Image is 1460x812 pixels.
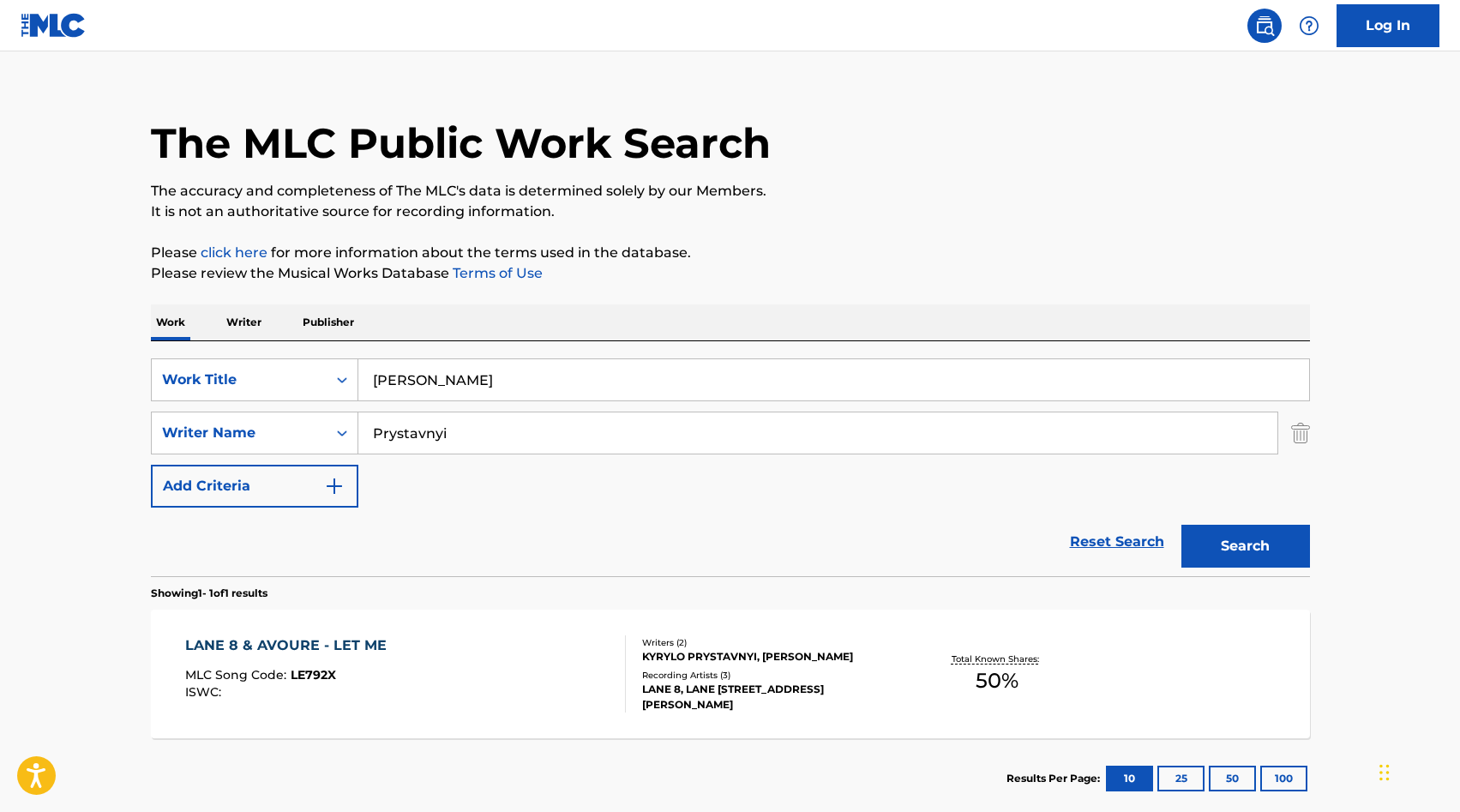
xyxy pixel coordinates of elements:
[1106,766,1153,791] button: 10
[185,667,291,683] span: MLC Song Code :
[21,13,87,38] img: MLC Logo
[1337,4,1439,47] a: Log In
[1254,15,1275,36] img: search
[151,610,1310,738] a: LANE 8 & AVOURE - LET MEMLC Song Code:LE792XISWC:Writers (2)KYRYLO PRYSTAVNYI, [PERSON_NAME]Recor...
[162,370,316,390] div: Work Title
[642,649,901,665] div: KYRYLO PRYSTAVNYI, [PERSON_NAME]
[291,667,336,683] span: LE792X
[1157,766,1205,791] button: 25
[151,201,1310,222] p: It is not an authoritative source for recording information.
[324,476,345,496] img: 9d2ae6d4665cec9f34b9.svg
[151,243,1310,263] p: Please for more information about the terms used in the database.
[1181,525,1310,568] button: Search
[151,263,1310,284] p: Please review the Musical Works Database
[297,304,359,340] p: Publisher
[642,682,901,713] div: LANE 8, LANE [STREET_ADDRESS][PERSON_NAME]
[1379,747,1390,798] div: Drag
[1247,9,1282,43] a: Public Search
[162,423,316,443] div: Writer Name
[221,304,267,340] p: Writer
[976,665,1018,696] span: 50 %
[151,465,358,508] button: Add Criteria
[1291,412,1310,454] img: Delete Criterion
[449,265,543,281] a: Terms of Use
[201,244,267,261] a: click here
[642,669,901,682] div: Recording Artists ( 3 )
[1374,730,1460,812] iframe: Chat Widget
[151,117,771,169] h1: The MLC Public Work Search
[1260,766,1307,791] button: 100
[151,358,1310,576] form: Search Form
[1299,15,1319,36] img: help
[1292,9,1326,43] div: Help
[151,304,190,340] p: Work
[151,181,1310,201] p: The accuracy and completeness of The MLC's data is determined solely by our Members.
[952,653,1043,665] p: Total Known Shares:
[185,684,225,700] span: ISWC :
[185,635,395,656] div: LANE 8 & AVOURE - LET ME
[1209,766,1256,791] button: 50
[642,636,901,649] div: Writers ( 2 )
[151,586,267,601] p: Showing 1 - 1 of 1 results
[1006,771,1104,786] p: Results Per Page:
[1061,523,1173,561] a: Reset Search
